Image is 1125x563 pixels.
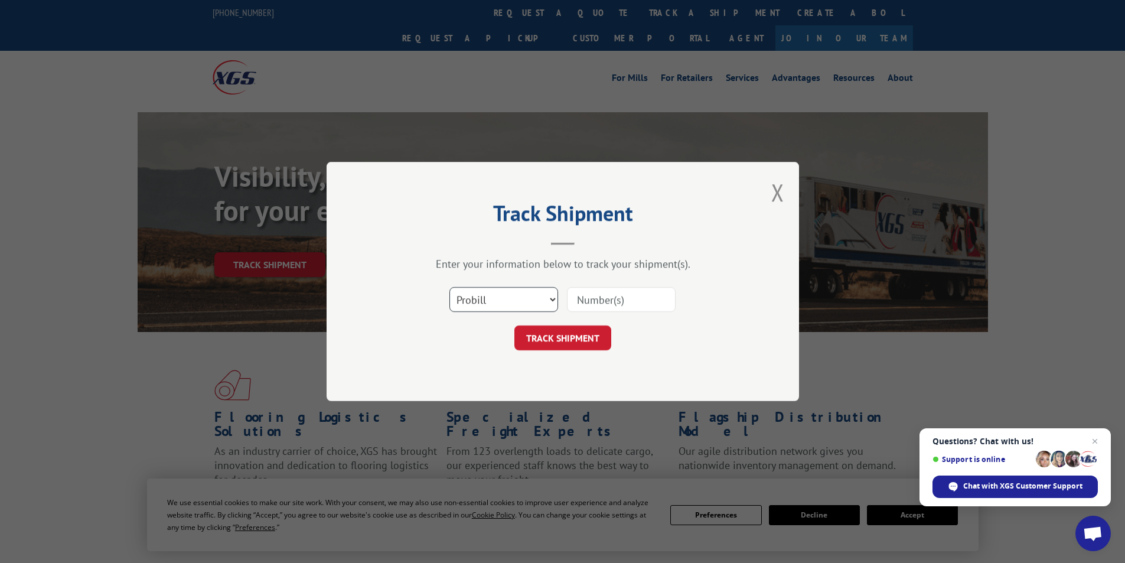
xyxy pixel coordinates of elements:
[514,326,611,350] button: TRACK SHIPMENT
[386,205,740,227] h2: Track Shipment
[386,257,740,271] div: Enter your information below to track your shipment(s).
[1088,434,1102,448] span: Close chat
[932,437,1098,446] span: Questions? Chat with us!
[771,177,784,208] button: Close modal
[567,287,676,312] input: Number(s)
[932,476,1098,498] div: Chat with XGS Customer Support
[963,481,1082,492] span: Chat with XGS Customer Support
[932,455,1032,464] span: Support is online
[1075,516,1111,551] div: Open chat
